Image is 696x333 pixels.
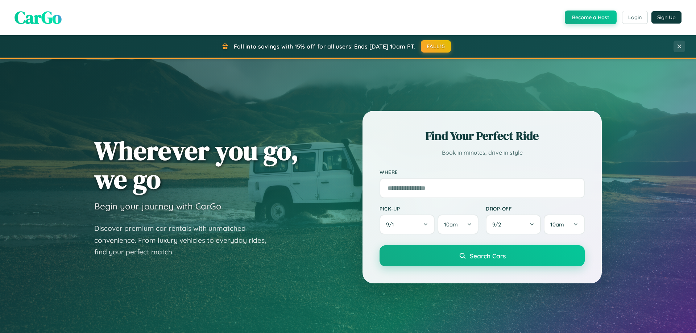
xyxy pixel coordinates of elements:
[380,245,585,266] button: Search Cars
[470,252,506,260] span: Search Cars
[565,11,617,24] button: Become a Host
[486,205,585,212] label: Drop-off
[386,221,398,228] span: 9 / 1
[651,11,681,24] button: Sign Up
[438,215,478,234] button: 10am
[234,43,415,50] span: Fall into savings with 15% off for all users! Ends [DATE] 10am PT.
[492,221,505,228] span: 9 / 2
[380,147,585,158] p: Book in minutes, drive in style
[544,215,585,234] button: 10am
[444,221,458,228] span: 10am
[14,5,62,29] span: CarGo
[380,169,585,175] label: Where
[94,222,275,258] p: Discover premium car rentals with unmatched convenience. From luxury vehicles to everyday rides, ...
[380,205,478,212] label: Pick-up
[486,215,541,234] button: 9/2
[380,128,585,144] h2: Find Your Perfect Ride
[94,201,221,212] h3: Begin your journey with CarGo
[94,136,299,193] h1: Wherever you go, we go
[421,40,451,53] button: FALL15
[622,11,648,24] button: Login
[380,215,435,234] button: 9/1
[550,221,564,228] span: 10am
